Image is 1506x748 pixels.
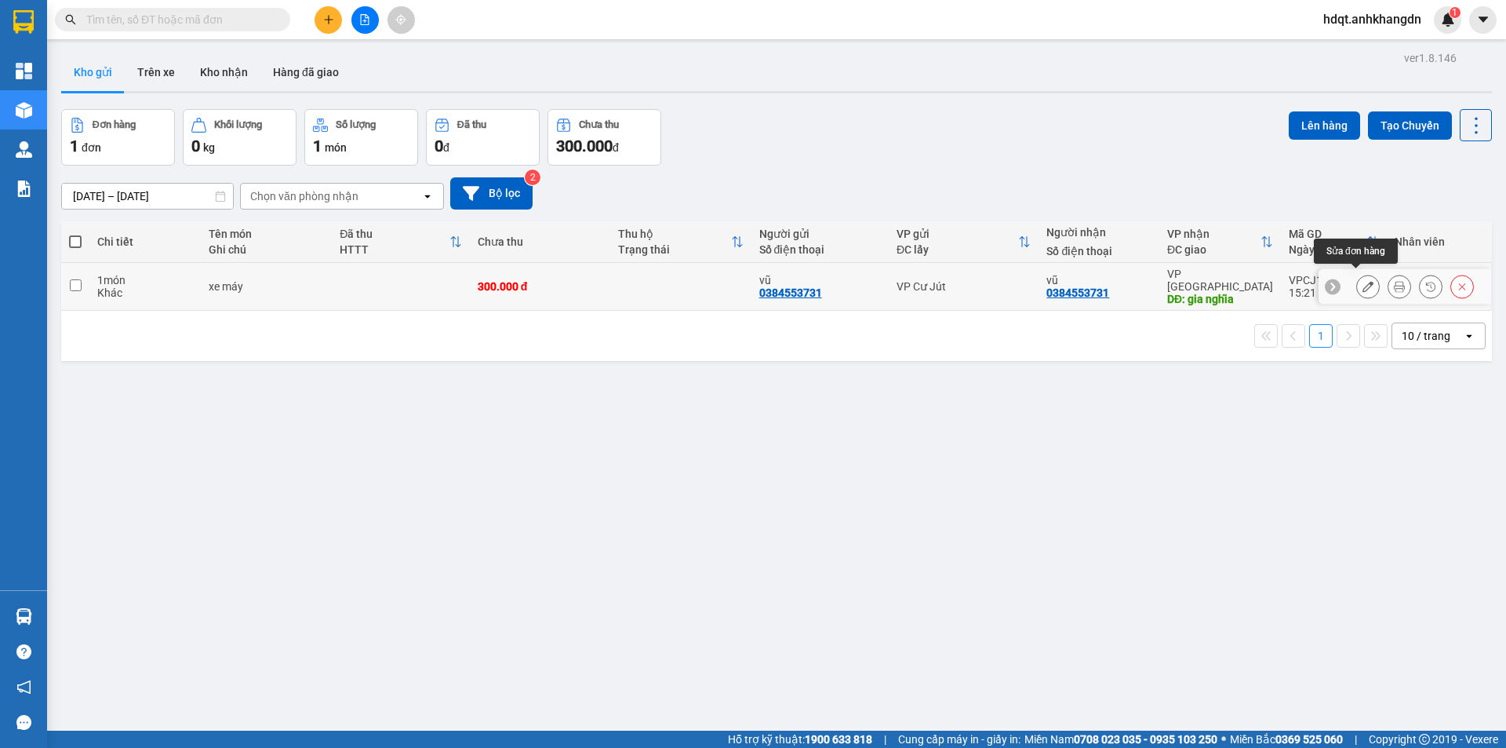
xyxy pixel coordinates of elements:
[214,119,262,130] div: Khối lượng
[1355,731,1357,748] span: |
[62,184,233,209] input: Select a date range.
[1402,328,1450,344] div: 10 / trang
[478,280,602,293] div: 300.000 đ
[1314,239,1398,264] div: Sửa đơn hàng
[183,109,296,166] button: Khối lượng0kg
[759,274,881,286] div: vũ
[203,141,215,154] span: kg
[16,141,32,158] img: warehouse-icon
[618,228,730,240] div: Thu hộ
[1356,275,1380,298] div: Sửa đơn hàng
[1167,268,1273,293] div: VP [GEOGRAPHIC_DATA]
[325,141,347,154] span: món
[16,680,31,695] span: notification
[421,190,434,203] svg: open
[16,181,32,197] img: solution-icon
[435,137,443,155] span: 0
[897,243,1018,256] div: ĐC lấy
[187,53,260,91] button: Kho nhận
[304,109,418,166] button: Số lượng1món
[1046,245,1151,257] div: Số điện thoại
[1230,731,1343,748] span: Miền Bắc
[1452,7,1457,18] span: 1
[387,6,415,34] button: aim
[351,6,379,34] button: file-add
[579,119,619,130] div: Chưa thu
[191,137,200,155] span: 0
[450,177,533,210] button: Bộ lọc
[1167,228,1260,240] div: VP nhận
[1309,324,1333,348] button: 1
[1167,293,1273,305] div: DĐ: gia nghĩa
[1419,734,1430,745] span: copyright
[889,221,1039,263] th: Toggle SortBy
[728,731,872,748] span: Hỗ trợ kỹ thuật:
[395,14,406,25] span: aim
[323,14,334,25] span: plus
[313,137,322,155] span: 1
[340,243,449,256] div: HTTT
[16,63,32,79] img: dashboard-icon
[1441,13,1455,27] img: icon-new-feature
[443,141,449,154] span: đ
[618,243,730,256] div: Trạng thái
[16,102,32,119] img: warehouse-icon
[260,53,351,91] button: Hàng đã giao
[547,109,661,166] button: Chưa thu300.000đ
[82,141,101,154] span: đơn
[1395,235,1482,248] div: Nhân viên
[209,228,324,240] div: Tên món
[1463,330,1475,342] svg: open
[1289,228,1366,240] div: Mã GD
[61,109,175,166] button: Đơn hàng1đơn
[897,280,1031,293] div: VP Cư Jút
[13,10,34,34] img: logo-vxr
[1289,286,1379,299] div: 15:21 [DATE]
[65,14,76,25] span: search
[805,733,872,746] strong: 1900 633 818
[525,170,540,185] sup: 2
[359,14,370,25] span: file-add
[1074,733,1217,746] strong: 0708 023 035 - 0935 103 250
[340,228,449,240] div: Đã thu
[897,228,1018,240] div: VP gửi
[1450,7,1461,18] sup: 1
[250,188,358,204] div: Chọn văn phòng nhận
[97,235,193,248] div: Chi tiết
[898,731,1020,748] span: Cung cấp máy in - giấy in:
[1289,111,1360,140] button: Lên hàng
[209,280,324,293] div: xe máy
[86,11,271,28] input: Tìm tên, số ĐT hoặc mã đơn
[336,119,376,130] div: Số lượng
[1469,6,1497,34] button: caret-down
[93,119,136,130] div: Đơn hàng
[70,137,78,155] span: 1
[1281,221,1387,263] th: Toggle SortBy
[759,243,881,256] div: Số điện thoại
[1275,733,1343,746] strong: 0369 525 060
[61,53,125,91] button: Kho gửi
[315,6,342,34] button: plus
[426,109,540,166] button: Đã thu0đ
[125,53,187,91] button: Trên xe
[1167,243,1260,256] div: ĐC giao
[1046,286,1109,299] div: 0384553731
[884,731,886,748] span: |
[1046,226,1151,239] div: Người nhận
[478,235,602,248] div: Chưa thu
[610,221,751,263] th: Toggle SortBy
[759,228,881,240] div: Người gửi
[1404,49,1457,67] div: ver 1.8.146
[1289,243,1366,256] div: Ngày ĐH
[759,286,822,299] div: 0384553731
[97,274,193,286] div: 1 món
[1311,9,1434,29] span: hdqt.anhkhangdn
[1289,274,1379,286] div: VPCJ1310250001
[209,243,324,256] div: Ghi chú
[1221,736,1226,743] span: ⚪️
[613,141,619,154] span: đ
[1046,274,1151,286] div: vũ
[16,644,31,659] span: question-circle
[97,286,193,299] div: Khác
[556,137,613,155] span: 300.000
